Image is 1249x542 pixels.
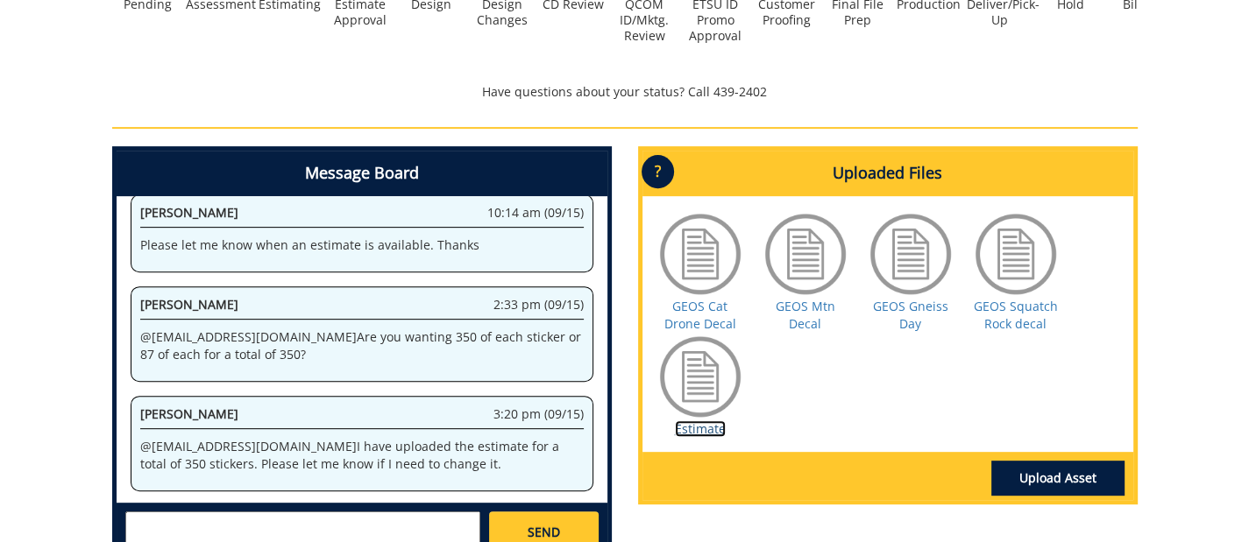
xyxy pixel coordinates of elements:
[140,405,238,422] span: [PERSON_NAME]
[528,524,560,541] span: SEND
[487,204,584,222] span: 10:14 am (09/15)
[642,155,674,188] p: ?
[140,438,584,473] p: @ [EMAIL_ADDRESS][DOMAIN_NAME] I have uploaded the estimate for a total of 350 stickers. Please l...
[140,328,584,363] p: @ [EMAIL_ADDRESS][DOMAIN_NAME] Are you wanting 350 of each sticker or 87 of each for a total of 350?
[140,236,584,254] p: Please let me know when an estimate is available. Thanks
[493,296,584,313] span: 2:33 pm (09/15)
[776,298,835,332] a: GEOS Mtn Decal
[117,151,607,196] h4: Message Board
[873,298,948,332] a: GEOS Gneiss Day
[974,298,1058,332] a: GEOS Squatch Rock decal
[140,296,238,313] span: [PERSON_NAME]
[642,151,1133,196] h4: Uploaded Files
[675,420,726,437] a: Estimate
[664,298,736,332] a: GEOS Cat Drone Decal
[991,461,1125,496] a: Upload Asset
[493,405,584,423] span: 3:20 pm (09/15)
[140,204,238,221] span: [PERSON_NAME]
[112,83,1138,101] p: Have questions about your status? Call 439-2402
